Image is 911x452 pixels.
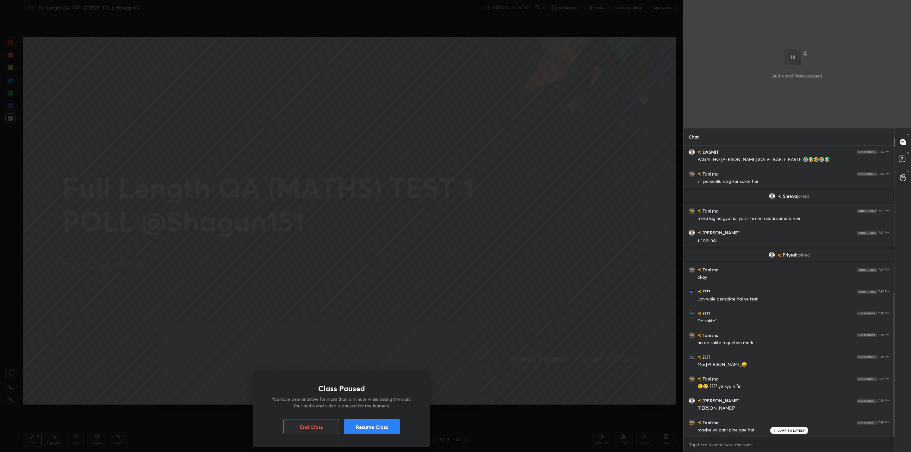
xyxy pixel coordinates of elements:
img: no-rating-badge.077c3623.svg [697,421,701,424]
button: End Class [283,419,339,434]
h6: Tanisha [701,266,719,273]
button: Resume Class [344,419,400,434]
p: Chat [684,128,704,145]
img: no-rating-badge.077c3623.svg [778,254,781,257]
img: 863a3d74934d4241a494bad556113aa9.None [689,310,695,317]
h6: ???? [701,310,710,317]
img: default.png [689,149,695,155]
img: no-rating-badge.077c3623.svg [697,290,701,294]
div: sir personllu msg kar sakte hai [697,178,889,185]
div: 7:39 PM [878,377,889,381]
img: default.png [769,252,775,258]
div: mera lag ho gya hai ya sir hi nhi h abhi camera mei [697,215,889,222]
img: no-rating-badge.077c3623.svg [697,312,701,315]
div: 🥲🥲 ???? ye kyu h fir [697,383,889,390]
div: grid [684,146,895,437]
h6: Tanisha [701,170,719,177]
img: no-rating-badge.077c3623.svg [697,334,701,337]
img: no-rating-badge.077c3623.svg [697,172,701,176]
div: 7:38 PM [878,312,889,315]
p: JUMP TO LATEST [778,429,805,432]
h6: DASMIT [701,149,719,155]
img: 2d9fefef08a24784ad6a1e053b2582c9.jpg [689,376,695,382]
div: 7:37 PM [878,231,889,235]
img: 4P8fHbbgJtejmAAAAAElFTkSuQmCC [857,333,877,337]
img: 4P8fHbbgJtejmAAAAAElFTkSuQmCC [857,421,877,424]
img: no-rating-badge.077c3623.svg [697,151,701,154]
h6: Tanisha [701,375,719,382]
img: 4P8fHbbgJtejmAAAAAElFTkSuQmCC [857,312,877,315]
span: joined [797,194,809,199]
h6: ???? [701,288,710,295]
div: Jan wale densakte hai ye test [697,296,889,302]
p: G [907,169,909,173]
span: joined [797,252,810,257]
div: 7:37 PM [878,209,889,213]
h6: [PERSON_NAME] [701,397,740,404]
img: 4P8fHbbgJtejmAAAAAElFTkSuQmCC [857,399,877,403]
img: 4P8fHbbgJtejmAAAAAElFTkSuQmCC [857,150,877,154]
div: 7:37 PM [878,268,889,272]
div: PAGAL HO [PERSON_NAME] SOLVE KARTE KARTE 🤣🤣🤣🤣🤣 [697,157,889,163]
img: no-rating-badge.077c3623.svg [697,356,701,359]
img: 2d9fefef08a24784ad6a1e053b2582c9.jpg [689,208,695,214]
img: 4P8fHbbgJtejmAAAAAElFTkSuQmCC [857,290,877,294]
img: 4P8fHbbgJtejmAAAAAElFTkSuQmCC [857,377,877,381]
img: no-rating-badge.077c3623.svg [697,231,701,235]
img: default.png [689,230,695,236]
div: okay [697,274,889,281]
img: no-rating-badge.077c3623.svg [778,195,782,198]
img: no-rating-badge.077c3623.svg [697,399,701,403]
p: Audio and Video paused [772,72,822,79]
div: 7:39 PM [878,421,889,424]
div: sir nhi hai [697,237,889,244]
h6: Tanisha [701,332,719,338]
div: 7:34 PM [878,172,889,176]
img: 2d9fefef08a24784ad6a1e053b2582c9.jpg [689,419,695,426]
div: 7:38 PM [878,333,889,337]
span: Priyesh [783,252,797,257]
img: 4P8fHbbgJtejmAAAAAElFTkSuQmCC [857,172,877,176]
img: 2d9fefef08a24784ad6a1e053b2582c9.jpg [689,332,695,338]
img: no-rating-badge.077c3623.svg [697,268,701,272]
div: Mai [PERSON_NAME]😅 [697,362,889,368]
div: De sakte* [697,318,889,324]
img: no-rating-badge.077c3623.svg [697,209,701,213]
h6: ???? [701,354,710,360]
h6: Tanisha [701,207,719,214]
h1: Class Paused [318,384,365,393]
p: T [907,133,909,138]
img: 2d9fefef08a24784ad6a1e053b2582c9.jpg [689,171,695,177]
img: 4P8fHbbgJtejmAAAAAElFTkSuQmCC [857,209,877,213]
p: D [907,151,909,156]
img: default.png [689,398,695,404]
img: 2d9fefef08a24784ad6a1e053b2582c9.jpg [689,267,695,273]
img: 4P8fHbbgJtejmAAAAAElFTkSuQmCC [857,355,877,359]
p: You have been inactive for more than a minute while taking the class. Your audio and video is pau... [268,396,415,409]
h6: [PERSON_NAME] [701,229,740,236]
img: 863a3d74934d4241a494bad556113aa9.None [689,354,695,360]
div: 7:39 PM [878,399,889,403]
img: 4P8fHbbgJtejmAAAAAElFTkSuQmCC [857,231,877,235]
div: [PERSON_NAME]? [697,405,889,412]
span: Shreya [783,194,797,199]
h6: Tanisha [701,419,719,426]
img: no-rating-badge.077c3623.svg [697,377,701,381]
div: ha de sakte h quetion mark [697,340,889,346]
img: 4P8fHbbgJtejmAAAAAElFTkSuQmCC [857,268,877,272]
div: 7:38 PM [878,355,889,359]
div: maybe vo pani pine gae hai [697,427,889,433]
img: default.png [769,193,775,199]
div: 7:34 PM [878,150,889,154]
div: 7:37 PM [878,290,889,294]
img: 863a3d74934d4241a494bad556113aa9.None [689,288,695,295]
